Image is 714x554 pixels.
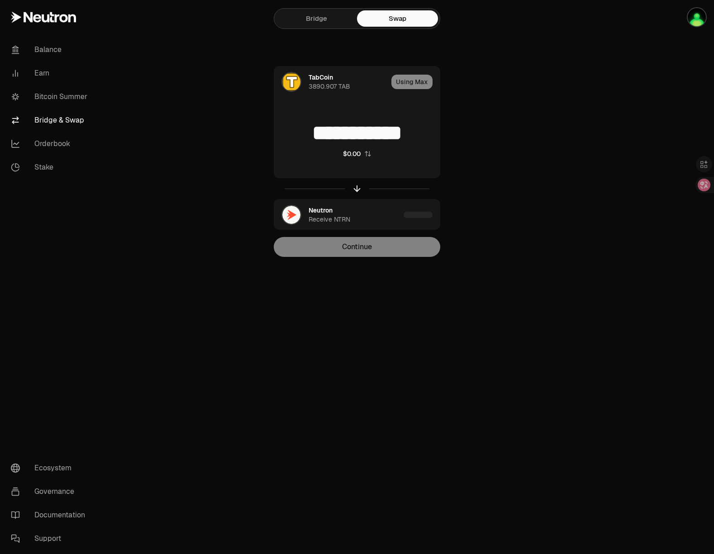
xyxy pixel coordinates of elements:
a: Support [4,527,98,550]
div: Neutron [309,206,333,215]
div: TabCoin [309,73,333,82]
a: Bridge [276,10,357,27]
a: Ecosystem [4,456,98,480]
div: $0.00 [343,149,361,158]
a: Earn [4,62,98,85]
div: 3890.907 TAB [309,82,350,91]
a: Governance [4,480,98,503]
a: Balance [4,38,98,62]
button: $0.00 [343,149,371,158]
a: Documentation [4,503,98,527]
div: NTRN LogoNeutronReceive NTRN [274,199,400,230]
a: Stake [4,156,98,179]
div: TAB LogoTabCoin3890.907 TAB [274,66,388,97]
img: NTRN Logo [282,206,300,224]
button: NTRN LogoNeutronReceive NTRN [274,199,440,230]
img: zsky [688,8,706,26]
img: TAB Logo [282,73,300,91]
a: Orderbook [4,132,98,156]
a: Bitcoin Summer [4,85,98,109]
a: Swap [357,10,438,27]
a: Bridge & Swap [4,109,98,132]
div: Receive NTRN [309,215,350,224]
